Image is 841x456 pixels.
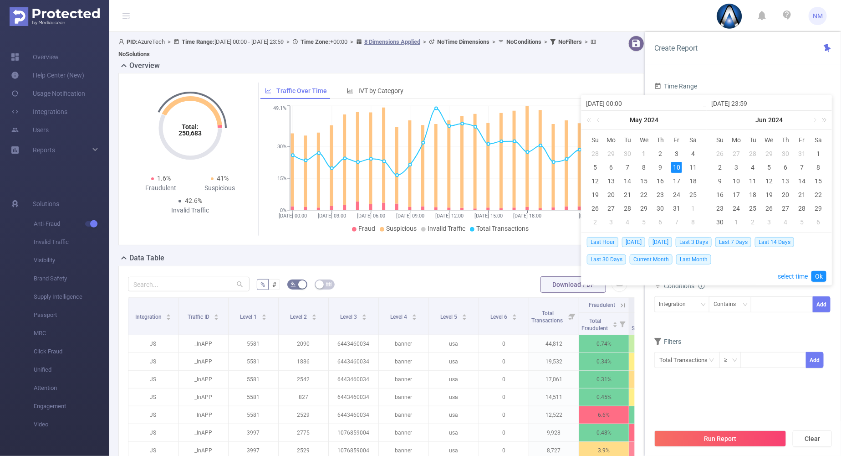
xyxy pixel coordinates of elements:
[748,162,759,173] div: 4
[428,225,465,232] span: Invalid Traffic
[620,161,636,174] td: May 7, 2024
[745,161,761,174] td: June 4, 2024
[636,215,652,229] td: June 5, 2024
[743,302,748,308] i: icon: down
[622,203,633,214] div: 28
[622,217,633,228] div: 4
[712,136,729,144] span: Su
[636,161,652,174] td: May 8, 2024
[777,215,794,229] td: July 4, 2024
[587,174,603,188] td: May 12, 2024
[33,141,55,159] a: Reports
[712,215,729,229] td: June 30, 2024
[34,379,109,397] span: Attention
[817,111,829,129] a: Next year (Control + right)
[652,188,668,202] td: May 23, 2024
[761,202,778,215] td: June 26, 2024
[620,136,636,144] span: Tu
[810,111,819,129] a: Next month (PageDown)
[685,215,701,229] td: June 8, 2024
[685,161,701,174] td: May 11, 2024
[587,161,603,174] td: May 5, 2024
[745,147,761,161] td: May 28, 2024
[34,342,109,361] span: Click Fraud
[794,136,810,144] span: Fr
[277,176,286,181] tspan: 15%
[603,147,620,161] td: April 29, 2024
[364,38,420,45] u: 8 Dimensions Applied
[34,233,109,251] span: Invalid Traffic
[622,148,633,159] div: 30
[732,358,738,364] i: icon: down
[668,136,685,144] span: Fr
[620,215,636,229] td: June 4, 2024
[587,147,603,161] td: April 28, 2024
[11,103,67,121] a: Integrations
[811,271,826,282] a: Ok
[796,176,807,187] div: 14
[420,38,429,45] span: >
[688,203,698,214] div: 1
[764,217,775,228] div: 3
[796,148,807,159] div: 31
[34,415,109,434] span: Video
[158,175,171,182] span: 1.6%
[638,148,649,159] div: 1
[128,277,250,291] input: Search...
[731,189,742,200] div: 17
[777,133,794,147] th: Thu
[34,324,109,342] span: MRC
[810,161,826,174] td: June 8, 2024
[654,83,698,90] span: Time Range
[755,111,768,129] a: Jun
[745,188,761,202] td: June 18, 2024
[668,202,685,215] td: May 31, 2024
[34,361,109,379] span: Unified
[291,281,296,287] i: icon: bg-colors
[347,88,353,94] i: icon: bar-chart
[638,162,649,173] div: 8
[284,38,292,45] span: >
[595,111,603,129] a: Previous month (PageUp)
[731,162,742,173] div: 3
[813,148,824,159] div: 1
[474,213,503,219] tspan: [DATE] 15:00
[347,38,356,45] span: >
[764,162,775,173] div: 5
[11,84,85,103] a: Usage Notification
[768,111,784,129] a: 2024
[685,133,701,147] th: Sat
[182,123,199,130] tspan: Total:
[715,237,751,247] span: Last 7 Days
[34,215,109,233] span: Anti-Fraud
[590,148,601,159] div: 28
[796,203,807,214] div: 28
[587,237,618,247] span: Last Hour
[558,38,582,45] b: No Filters
[514,213,542,219] tspan: [DATE] 18:00
[745,202,761,215] td: June 25, 2024
[729,202,745,215] td: June 24, 2024
[745,136,761,144] span: Tu
[701,302,706,308] i: icon: down
[655,189,666,200] div: 23
[34,306,109,324] span: Passport
[671,148,682,159] div: 3
[620,133,636,147] th: Tue
[780,148,791,159] div: 30
[780,176,791,187] div: 13
[777,202,794,215] td: June 27, 2024
[748,217,759,228] div: 2
[748,176,759,187] div: 11
[620,174,636,188] td: May 14, 2024
[652,147,668,161] td: May 2, 2024
[622,189,633,200] div: 21
[10,7,100,26] img: Protected Media
[638,176,649,187] div: 15
[729,174,745,188] td: June 10, 2024
[636,147,652,161] td: May 1, 2024
[793,430,832,447] button: Clear
[731,217,742,228] div: 1
[655,217,666,228] div: 6
[265,88,271,94] i: icon: line-chart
